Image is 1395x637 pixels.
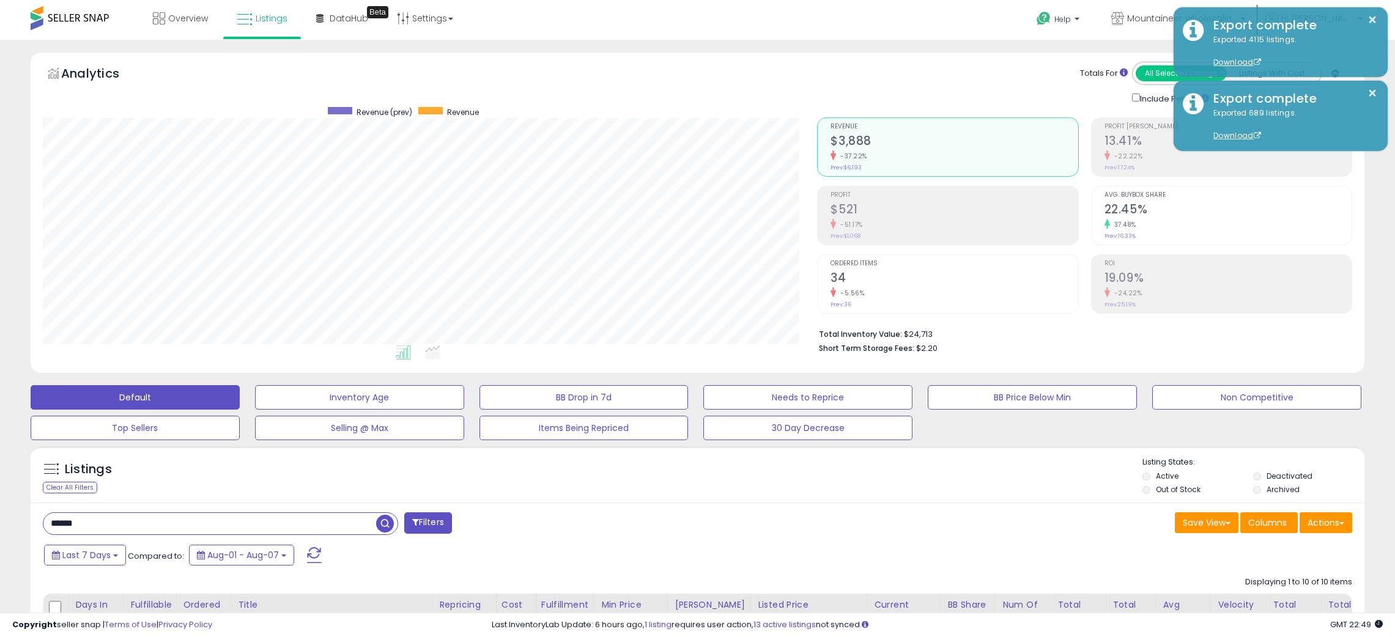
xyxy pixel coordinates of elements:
small: Prev: 25.19% [1105,301,1136,308]
div: Total Rev. Diff. [1112,598,1152,637]
button: Items Being Repriced [479,416,689,440]
button: Columns [1240,512,1298,533]
span: Mountaineer Wholesaling [1127,12,1237,24]
div: Exported 4115 listings. [1204,34,1378,68]
label: Deactivated [1267,471,1312,481]
button: BB Price Below Min [928,385,1137,410]
span: Revenue [831,123,1078,130]
label: Active [1156,471,1179,481]
div: Total Profit Diff. [1328,598,1361,637]
small: 37.48% [1110,220,1136,229]
a: 13 active listings [753,619,816,630]
div: Velocity [1218,598,1262,611]
small: -24.22% [1110,289,1142,298]
div: Current Buybox Price [874,598,937,624]
button: × [1367,12,1377,28]
div: Days In Stock [75,598,120,624]
div: [PERSON_NAME] [675,598,747,611]
span: Last 7 Days [62,549,111,561]
span: Listings [256,12,287,24]
h5: Analytics [61,65,143,85]
button: BB Drop in 7d [479,385,689,410]
label: Out of Stock [1156,484,1201,495]
span: Revenue [447,107,479,117]
div: Clear All Filters [43,482,97,493]
div: Last InventoryLab Update: 6 hours ago, requires user action, not synced. [492,619,1383,631]
a: Download [1213,57,1261,67]
button: Filters [404,512,452,534]
div: Totals For [1080,68,1128,79]
b: Short Term Storage Fees: [819,343,914,353]
p: Listing States: [1142,457,1364,468]
button: Top Sellers [31,416,240,440]
div: Num of Comp. [1002,598,1047,624]
div: BB Share 24h. [947,598,992,624]
small: -51.17% [836,220,863,229]
span: $2.20 [916,342,938,354]
span: Overview [168,12,208,24]
span: 2025-08-15 22:49 GMT [1330,619,1383,630]
div: Include Returns [1123,91,1224,105]
button: Save View [1175,512,1238,533]
button: Default [31,385,240,410]
h5: Listings [65,461,112,478]
span: Profit [PERSON_NAME] [1105,123,1352,130]
small: Prev: $1,068 [831,232,860,240]
li: $24,713 [819,326,1343,341]
div: Displaying 1 to 10 of 10 items [1245,576,1352,588]
small: Prev: 17.24% [1105,164,1134,171]
div: Tooltip anchor [367,6,388,18]
button: Actions [1300,512,1352,533]
label: Archived [1267,484,1300,495]
button: Needs to Reprice [703,385,912,410]
div: Total Profit [1273,598,1317,624]
div: seller snap | | [12,619,212,631]
span: Help [1054,14,1071,24]
small: -37.22% [836,152,867,161]
b: Total Inventory Value: [819,329,902,339]
div: Total Rev. [1057,598,1102,624]
span: DataHub [330,12,368,24]
span: Revenue (prev) [357,107,412,117]
i: Get Help [1036,11,1051,26]
button: Last 7 Days [44,545,126,565]
h2: $3,888 [831,134,1078,150]
span: Ordered Items [831,260,1078,267]
small: Prev: 36 [831,301,851,308]
small: -22.22% [1110,152,1143,161]
div: Fulfillment [541,598,591,611]
h2: 19.09% [1105,271,1352,287]
div: Min Price [601,598,664,611]
div: Exported 689 listings. [1204,108,1378,142]
small: -5.56% [836,289,864,298]
a: Terms of Use [105,619,157,630]
h2: 34 [831,271,1078,287]
div: Export complete [1204,90,1378,108]
div: Ordered Items [183,598,228,624]
span: Columns [1248,517,1287,529]
h2: $521 [831,202,1078,219]
a: 1 listing [645,619,672,630]
div: Cost [501,598,531,611]
button: Inventory Age [255,385,464,410]
small: Prev: 16.33% [1105,232,1136,240]
small: Prev: $6,193 [831,164,862,171]
a: Download [1213,130,1261,141]
button: × [1367,86,1377,101]
button: 30 Day Decrease [703,416,912,440]
a: Help [1027,2,1092,40]
span: Avg. Buybox Share [1105,192,1352,199]
h2: 13.41% [1105,134,1352,150]
span: ROI [1105,260,1352,267]
a: Privacy Policy [158,619,212,630]
strong: Copyright [12,619,57,630]
div: Repricing [439,598,491,611]
div: Avg Selling Price [1163,598,1207,637]
div: Export complete [1204,17,1378,34]
div: Title [238,598,429,611]
button: Aug-01 - Aug-07 [189,545,294,565]
h2: 22.45% [1105,202,1352,219]
span: Aug-01 - Aug-07 [207,549,279,561]
button: Non Competitive [1152,385,1361,410]
button: Selling @ Max [255,416,464,440]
